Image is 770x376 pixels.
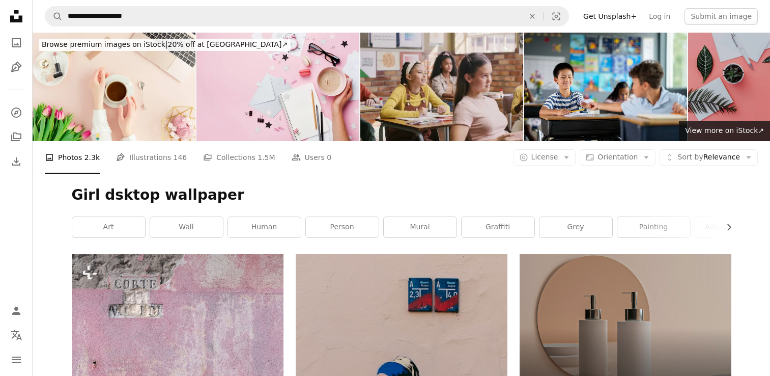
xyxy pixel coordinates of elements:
[544,7,568,26] button: Visual search
[360,33,523,141] img: Smiling, happy and excited student learning in a school classroom with a group of diverse student...
[6,33,26,53] a: Photos
[514,149,576,166] button: License
[327,152,331,163] span: 0
[524,33,687,141] img: Students Interacting in a Colorful and Engaging Classroom Setting
[72,217,145,237] a: art
[539,217,612,237] a: grey
[45,6,569,26] form: Find visuals sitewide
[685,126,764,135] span: View more on iStock ↗
[677,153,703,161] span: Sort by
[72,186,731,204] h1: Girl dsktop wallpaper
[306,217,379,237] a: person
[384,217,457,237] a: mural
[33,33,297,57] a: Browse premium images on iStock|20% off at [GEOGRAPHIC_DATA]↗
[679,121,770,141] a: View more on iStock↗
[521,7,544,26] button: Clear
[580,149,655,166] button: Orientation
[150,217,223,237] a: wall
[6,151,26,172] a: Download History
[116,141,187,174] a: Illustrations 146
[531,153,558,161] span: License
[174,152,187,163] span: 146
[292,141,332,174] a: Users 0
[33,33,195,141] img: Flat lay of home office desk. Top view feminine background.
[196,33,359,141] img: Woman hand with cup of coffee, macaron, office supply and empty notebook on pink pastel table top...
[577,8,643,24] a: Get Unsplash+
[39,39,291,51] div: 20% off at [GEOGRAPHIC_DATA] ↗
[685,8,758,24] button: Submit an image
[660,149,758,166] button: Sort byRelevance
[203,141,275,174] a: Collections 1.5M
[6,325,26,345] button: Language
[677,152,740,163] span: Relevance
[45,7,63,26] button: Search Unsplash
[258,152,275,163] span: 1.5M
[617,217,690,237] a: painting
[6,301,26,321] a: Log in / Sign up
[695,217,768,237] a: advertisement
[6,102,26,123] a: Explore
[720,217,731,237] button: scroll list to the right
[6,350,26,370] button: Menu
[42,40,167,48] span: Browse premium images on iStock |
[228,217,301,237] a: human
[643,8,676,24] a: Log in
[6,57,26,77] a: Illustrations
[597,153,638,161] span: Orientation
[462,217,534,237] a: graffiti
[6,127,26,147] a: Collections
